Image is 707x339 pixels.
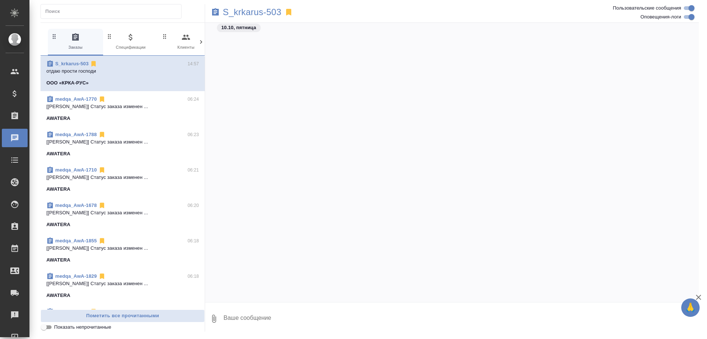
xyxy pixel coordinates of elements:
p: [[PERSON_NAME]] Статус заказа изменен ... [46,103,199,110]
p: AWATERA [46,115,70,122]
p: 06:20 [187,202,199,209]
svg: Отписаться [90,60,97,68]
span: Пометить все прочитанными [45,312,201,320]
a: medqa_AwA-1855 [55,238,97,243]
button: 🙏 [681,298,700,317]
a: medqa_AwA-1829 [55,273,97,279]
p: [[PERSON_NAME]] Статус заказа изменен ... [46,280,199,287]
p: [[PERSON_NAME]] Статус заказа изменен ... [46,174,199,181]
p: 06:18 [187,237,199,245]
svg: Отписаться [98,96,106,103]
div: S_GNRM-135907.10 18:20[PERSON_NAME] пока меры-причины.Generium [41,304,205,339]
span: Заказы [51,33,100,51]
p: 06:23 [187,131,199,138]
p: 06:18 [187,273,199,280]
div: medqa_AwA-167806:20[[PERSON_NAME]] Статус заказа изменен ...AWATERA [41,197,205,233]
svg: Отписаться [98,237,106,245]
div: medqa_AwA-178806:23[[PERSON_NAME]] Статус заказа изменен ...AWATERA [41,127,205,162]
p: 06:21 [187,166,199,174]
div: medqa_AwA-171006:21[[PERSON_NAME]] Статус заказа изменен ...AWATERA [41,162,205,197]
a: medqa_AwA-1710 [55,167,97,173]
a: medqa_AwA-1788 [55,132,97,137]
p: 06:24 [187,96,199,103]
div: medqa_AwA-185506:18[[PERSON_NAME]] Статус заказа изменен ...AWATERA [41,233,205,268]
svg: Отписаться [98,166,106,174]
p: [[PERSON_NAME]] Статус заказа изменен ... [46,245,199,252]
span: Показать непрочитанные [54,324,111,331]
span: Пользовательские сообщения [613,4,681,12]
p: 10.10, пятница [221,24,256,31]
div: medqa_AwA-182906:18[[PERSON_NAME]] Статус заказа изменен ...AWATERA [41,268,205,304]
span: 🙏 [684,300,697,315]
span: Оповещения-логи [640,13,681,21]
button: Пометить все прочитанными [41,309,205,322]
a: S_krkarus-503 [55,61,88,66]
svg: Отписаться [98,273,106,280]
a: medqa_AwA-1678 [55,203,97,208]
div: S_krkarus-50314:57отдаю прости господиООО «КРКА-РУС» [41,56,205,91]
p: [[PERSON_NAME]] Статус заказа изменен ... [46,138,199,146]
a: medqa_AwA-1770 [55,96,97,102]
p: [[PERSON_NAME]] Статус заказа изменен ... [46,209,199,217]
p: AWATERA [46,221,70,228]
a: S_GNRM-1359 [55,309,88,314]
p: ООО «КРКА-РУС» [46,79,89,87]
p: отдаю прости господи [46,68,199,75]
span: Клиенты [161,33,211,51]
p: AWATERA [46,256,70,264]
svg: Отписаться [90,308,97,315]
div: medqa_AwA-177006:24[[PERSON_NAME]] Статус заказа изменен ...AWATERA [41,91,205,127]
input: Поиск [45,6,181,17]
a: S_krkarus-503 [223,8,281,16]
p: AWATERA [46,292,70,299]
svg: Зажми и перетащи, чтобы поменять порядок вкладок [106,33,113,40]
p: AWATERA [46,186,70,193]
svg: Отписаться [98,202,106,209]
p: 07.10 18:20 [175,308,199,315]
svg: Отписаться [98,131,106,138]
p: AWATERA [46,150,70,158]
svg: Зажми и перетащи, чтобы поменять порядок вкладок [51,33,58,40]
p: 14:57 [187,60,199,68]
span: Спецификации [106,33,155,51]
